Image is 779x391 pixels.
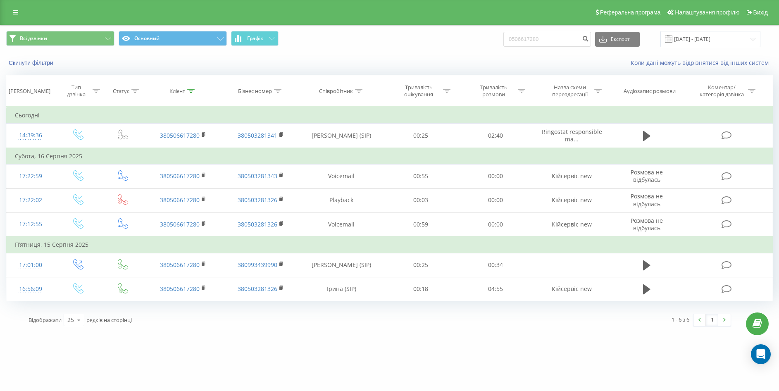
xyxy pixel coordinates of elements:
[15,216,46,232] div: 17:12:55
[238,261,277,269] a: 380993439990
[384,124,458,148] td: 00:25
[458,188,533,212] td: 00:00
[20,35,47,42] span: Всі дзвінки
[384,253,458,277] td: 00:25
[160,131,200,139] a: 380506617280
[706,314,718,326] a: 1
[15,127,46,143] div: 14:39:36
[751,344,771,364] div: Open Intercom Messenger
[238,220,277,228] a: 380503281326
[15,281,46,297] div: 16:56:09
[458,277,533,301] td: 04:55
[119,31,227,46] button: Основний
[300,212,384,237] td: Voicemail
[29,316,62,324] span: Відображати
[458,212,533,237] td: 00:00
[300,164,384,188] td: Voicemail
[238,88,272,95] div: Бізнес номер
[238,196,277,204] a: 380503281326
[595,32,640,47] button: Експорт
[631,168,663,184] span: Розмова не відбулась
[160,220,200,228] a: 380506617280
[384,277,458,301] td: 00:18
[384,188,458,212] td: 00:03
[542,128,602,143] span: Ringostat responsible ma...
[300,253,384,277] td: [PERSON_NAME] (SIP)
[67,316,74,324] div: 25
[600,9,661,16] span: Реферальна програма
[624,88,676,95] div: Аудіозапис розмови
[672,315,689,324] div: 1 - 6 з 6
[6,31,114,46] button: Всі дзвінки
[160,196,200,204] a: 380506617280
[7,236,773,253] td: П’ятниця, 15 Серпня 2025
[160,261,200,269] a: 380506617280
[238,131,277,139] a: 380503281341
[15,168,46,184] div: 17:22:59
[238,172,277,180] a: 380503281343
[698,84,746,98] div: Коментар/категорія дзвінка
[15,257,46,273] div: 17:01:00
[631,192,663,207] span: Розмова не відбулась
[7,148,773,165] td: Субота, 16 Серпня 2025
[533,277,611,301] td: Кійсервіс new
[533,164,611,188] td: Кійсервіс new
[384,164,458,188] td: 00:55
[7,107,773,124] td: Сьогодні
[384,212,458,237] td: 00:59
[238,285,277,293] a: 380503281326
[113,88,129,95] div: Статус
[6,59,57,67] button: Скинути фільтри
[160,172,200,180] a: 380506617280
[533,188,611,212] td: Кійсервіс new
[397,84,441,98] div: Тривалість очікування
[319,88,353,95] div: Співробітник
[300,188,384,212] td: Playback
[300,277,384,301] td: Ірина (SIP)
[169,88,185,95] div: Клієнт
[472,84,516,98] div: Тривалість розмови
[533,212,611,237] td: Кійсервіс new
[458,164,533,188] td: 00:00
[458,253,533,277] td: 00:34
[247,36,263,41] span: Графік
[9,88,50,95] div: [PERSON_NAME]
[675,9,739,16] span: Налаштування профілю
[503,32,591,47] input: Пошук за номером
[231,31,279,46] button: Графік
[631,217,663,232] span: Розмова не відбулась
[86,316,132,324] span: рядків на сторінці
[15,192,46,208] div: 17:22:02
[631,59,773,67] a: Коли дані можуть відрізнятися вiд інших систем
[753,9,768,16] span: Вихід
[458,124,533,148] td: 02:40
[300,124,384,148] td: [PERSON_NAME] (SIP)
[548,84,592,98] div: Назва схеми переадресації
[160,285,200,293] a: 380506617280
[62,84,91,98] div: Тип дзвінка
